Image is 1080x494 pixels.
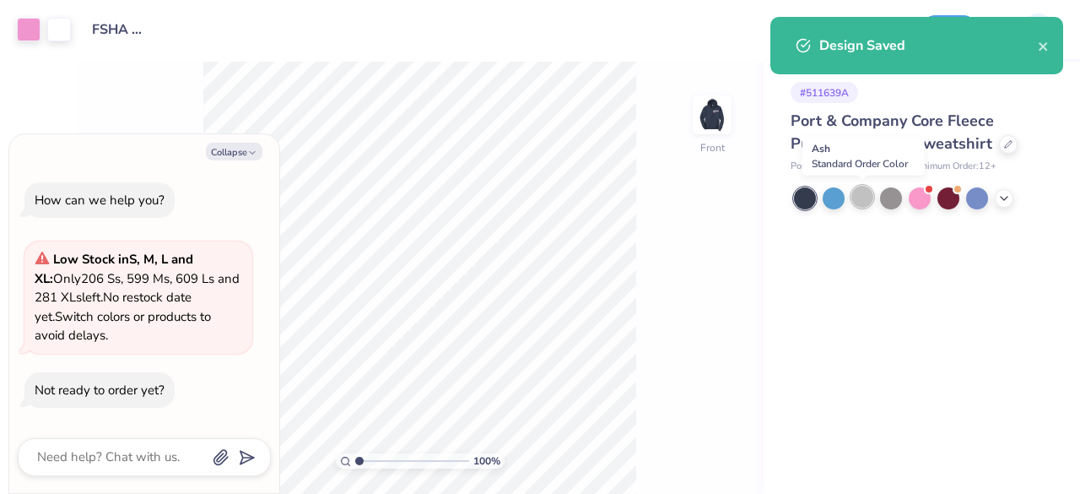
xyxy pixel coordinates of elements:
span: Port & Company [791,160,859,174]
span: Minimum Order: 12 + [912,160,996,174]
input: Untitled Design [79,13,162,46]
strong: Low Stock in S, M, L and XL : [35,251,193,287]
div: Design Saved [819,35,1038,56]
span: Standard Order Color [812,157,908,171]
img: Front [695,98,729,132]
div: # 511639A [791,82,858,103]
div: Ash [802,137,925,176]
button: close [1038,35,1050,56]
span: No restock date yet. [35,289,192,325]
div: Not ready to order yet? [35,382,165,399]
span: Only 206 Ss, 599 Ms, 609 Ls and 281 XLs left. Switch colors or products to avoid delays. [35,251,240,344]
div: How can we help you? [35,192,165,209]
div: Front [700,140,725,155]
button: Collapse [206,143,262,160]
span: Port & Company Core Fleece Pullover Hooded Sweatshirt [791,111,994,154]
span: 100 % [473,453,500,469]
